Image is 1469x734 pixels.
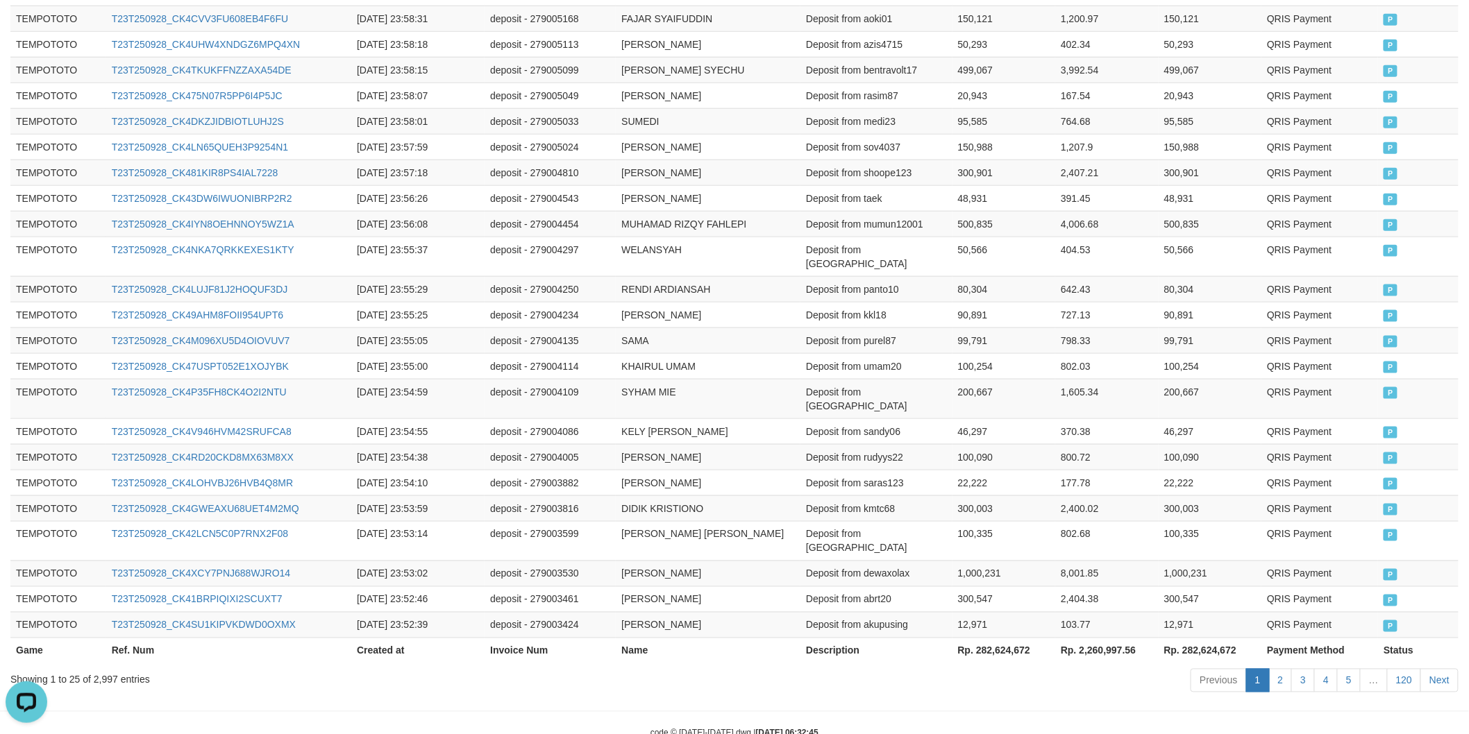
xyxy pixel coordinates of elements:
[952,470,1056,495] td: 22,222
[1384,14,1397,26] span: PAID
[485,83,616,108] td: deposit - 279005049
[1159,327,1262,353] td: 99,791
[952,302,1056,327] td: 90,891
[616,379,800,418] td: SYHAM MIE
[1055,6,1159,31] td: 1,200.97
[485,495,616,521] td: deposit - 279003816
[800,108,952,134] td: Deposit from medi23
[485,276,616,302] td: deposit - 279004250
[800,444,952,470] td: Deposit from rudyys22
[10,327,106,353] td: TEMPOTOTO
[952,31,1056,57] td: 50,293
[616,83,800,108] td: [PERSON_NAME]
[1384,529,1397,541] span: PAID
[800,160,952,185] td: Deposit from shoope123
[1055,495,1159,521] td: 2,400.02
[112,39,301,50] a: T23T250928_CK4UHW4XNDGZ6MPQ4XN
[1261,470,1378,495] td: QRIS Payment
[952,185,1056,211] td: 48,931
[1055,108,1159,134] td: 764.68
[1261,586,1378,612] td: QRIS Payment
[1055,470,1159,495] td: 177.78
[351,470,485,495] td: [DATE] 23:54:10
[485,31,616,57] td: deposit - 279005113
[485,211,616,237] td: deposit - 279004454
[952,134,1056,160] td: 150,988
[616,586,800,612] td: [PERSON_NAME]
[1159,134,1262,160] td: 150,988
[952,353,1056,379] td: 100,254
[106,638,351,663] th: Ref. Num
[1159,444,1262,470] td: 100,090
[1055,327,1159,353] td: 798.33
[952,276,1056,302] td: 80,304
[485,586,616,612] td: deposit - 279003461
[1384,194,1397,205] span: PAID
[1055,83,1159,108] td: 167.54
[1246,669,1270,692] a: 1
[1261,327,1378,353] td: QRIS Payment
[616,211,800,237] td: MUHAMAD RIZQY FAHLEPI
[1159,6,1262,31] td: 150,121
[10,134,106,160] td: TEMPOTOTO
[1191,669,1246,692] a: Previous
[800,353,952,379] td: Deposit from umam20
[800,586,952,612] td: Deposit from abrt20
[1384,219,1397,231] span: PAID
[1384,142,1397,154] span: PAID
[485,612,616,638] td: deposit - 279003424
[1269,669,1293,692] a: 2
[1055,521,1159,561] td: 802.68
[10,160,106,185] td: TEMPOTOTO
[485,353,616,379] td: deposit - 279004114
[800,237,952,276] td: Deposit from [GEOGRAPHIC_DATA]
[351,211,485,237] td: [DATE] 23:56:08
[1159,586,1262,612] td: 300,547
[10,211,106,237] td: TEMPOTOTO
[616,134,800,160] td: [PERSON_NAME]
[1261,6,1378,31] td: QRIS Payment
[616,495,800,521] td: DIDIK KRISTIONO
[800,83,952,108] td: Deposit from rasim87
[800,521,952,561] td: Deposit from [GEOGRAPHIC_DATA]
[10,612,106,638] td: TEMPOTOTO
[10,667,602,687] div: Showing 1 to 25 of 2,997 entries
[1159,561,1262,586] td: 1,000,231
[616,327,800,353] td: SAMA
[1384,91,1397,103] span: PAID
[952,444,1056,470] td: 100,090
[112,361,289,372] a: T23T250928_CK47USPT052E1XOJYBK
[112,452,294,463] a: T23T250928_CK4RD20CKD8MX63M8XX
[1314,669,1338,692] a: 4
[112,335,290,346] a: T23T250928_CK4M096XU5D4OIOVUV7
[112,284,288,295] a: T23T250928_CK4LUJF81J2HOQUF3DJ
[800,561,952,586] td: Deposit from dewaxolax
[351,444,485,470] td: [DATE] 23:54:38
[351,353,485,379] td: [DATE] 23:55:00
[10,57,106,83] td: TEMPOTOTO
[952,418,1056,444] td: 46,297
[1055,134,1159,160] td: 1,207.9
[485,6,616,31] td: deposit - 279005168
[1387,669,1421,692] a: 120
[1055,211,1159,237] td: 4,006.68
[952,6,1056,31] td: 150,121
[1384,65,1397,77] span: PAID
[351,276,485,302] td: [DATE] 23:55:29
[6,6,47,47] button: Open LiveChat chat widget
[800,302,952,327] td: Deposit from kkl18
[952,57,1056,83] td: 499,067
[351,379,485,418] td: [DATE] 23:54:59
[485,521,616,561] td: deposit - 279003599
[10,185,106,211] td: TEMPOTOTO
[1384,427,1397,438] span: PAID
[10,83,106,108] td: TEMPOTOTO
[1384,504,1397,515] span: PAID
[952,612,1056,638] td: 12,971
[952,327,1056,353] td: 99,791
[1384,310,1397,322] span: PAID
[1384,452,1397,464] span: PAID
[1055,57,1159,83] td: 3,992.54
[1159,57,1262,83] td: 499,067
[485,379,616,418] td: deposit - 279004109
